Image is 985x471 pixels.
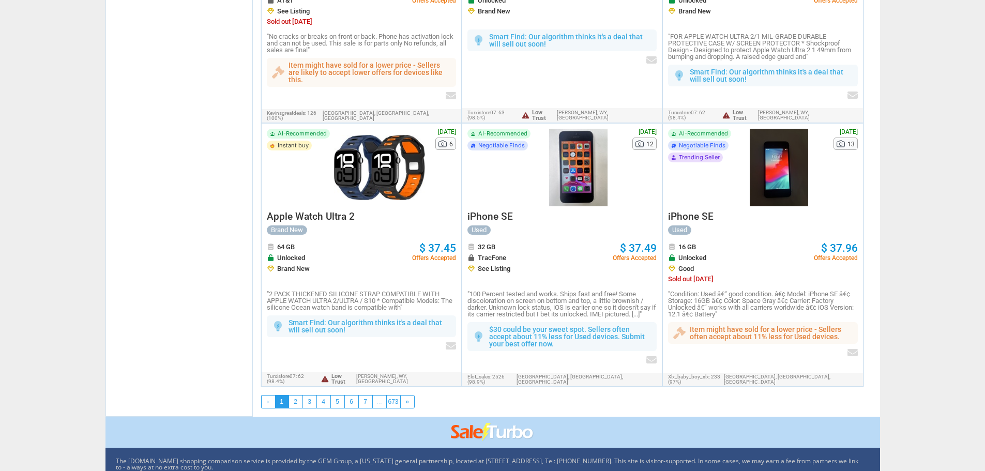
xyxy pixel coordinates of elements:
p: "100 Percent tested and works. Ships fast and free! Some discoloration on screen on bottom and to... [467,291,657,317]
img: envelop icon [646,56,657,64]
span: Instant buy [278,143,309,148]
span: Offers Accepted [814,255,858,261]
span: iPhone SE [668,210,714,222]
span: Low Trust [331,373,356,385]
div: Used [668,225,691,235]
img: saleturbo.com [451,423,534,442]
span: Good [678,265,694,272]
span: [PERSON_NAME], WY,[GEOGRAPHIC_DATA] [356,374,456,384]
span: $ 37.96 [821,242,858,254]
span: Unlocked [678,254,706,261]
div: Used [467,225,491,235]
span: [GEOGRAPHIC_DATA], [GEOGRAPHIC_DATA],[GEOGRAPHIC_DATA] [323,111,456,121]
a: $ 37.45 [419,243,456,254]
span: turxistore07: [668,110,698,115]
span: [PERSON_NAME], WY,[GEOGRAPHIC_DATA] [557,110,657,120]
a: 6 [345,396,358,408]
span: Apple Watch Ultra 2 [267,210,355,222]
span: 126 (100%) [267,110,316,121]
a: 7 [359,396,372,408]
p: "FOR APPLE WATCH ULTRA 2/1 MIL-GRADE DURABLE PROTECTIVE CASE W/ SCREEN PROTECTOR * Shockproof Des... [668,33,857,60]
span: iPhone SE [467,210,513,222]
span: 6 [449,141,453,147]
a: 5 [331,396,344,408]
img: envelop icon [847,349,858,356]
img: envelop icon [646,356,657,363]
span: 13 [847,141,855,147]
span: [DATE] [840,129,858,135]
a: « [262,396,275,408]
p: Smart Find: Our algorithm thinks it's a deal that will sell out soon! [289,319,451,333]
span: 64 GB [277,244,295,250]
li: Next page [400,395,415,408]
span: 32 GB [478,244,495,250]
span: Sold out [DATE] [267,18,312,25]
span: [GEOGRAPHIC_DATA], [GEOGRAPHIC_DATA],[GEOGRAPHIC_DATA] [724,374,857,385]
span: Offers Accepted [613,255,657,261]
a: 2 [289,396,302,408]
span: [GEOGRAPHIC_DATA], [GEOGRAPHIC_DATA],[GEOGRAPHIC_DATA] [517,374,657,385]
span: $ 37.45 [419,242,456,254]
span: See Listing [478,265,510,272]
span: 16 GB [678,244,696,250]
span: $ 37.49 [620,242,657,254]
span: [DATE] [639,129,657,135]
a: 1 [275,395,289,408]
span: 12 [646,141,654,147]
img: envelop icon [847,92,858,99]
a: iPhone SE [668,214,714,221]
span: Sold out [DATE] [668,276,714,282]
img: envelop icon [446,92,456,99]
a: 4 [317,396,330,408]
span: turxistore07: [267,373,297,379]
p: "2 PACK THICKENED SILICONE STRAP COMPATIBLE WITH APPLE WATCH ULTRA 2/ULTRA / S10 * Compatible Mod... [267,291,456,311]
span: turxistore07: [467,110,497,115]
a: $ 37.96 [821,243,858,254]
p: "No cracks or breaks on front or back. Phone has activation lock and can not be used. This sale i... [267,33,456,53]
span: 62 (98.4%) [267,373,304,384]
a: Apple Watch Ultra 2 [267,214,355,221]
p: Smart Find: Our algorithm thinks it's a deal that will sell out soon! [489,33,651,48]
div: Brand New [267,225,307,235]
p: Item might have sold for a lower price - Sellers often accept about 11% less for Used devices. [690,326,852,340]
span: Offers Accepted [412,255,456,261]
span: 63 (98.5%) [467,110,505,120]
span: kevinsgreatdeals: [267,110,306,116]
span: [DATE] [438,129,456,135]
p: Smart Find: Our algorithm thinks it's a deal that will sell out soon! [690,68,852,83]
a: » [401,396,414,408]
span: Brand New [478,8,510,14]
span: 62 (98.4%) [668,110,705,120]
span: AI-Recommended [679,131,728,136]
a: iPhone SE [467,214,513,221]
span: AI-Recommended [278,131,327,136]
span: 2526 (98.9%) [467,374,505,385]
span: Low Trust [532,110,557,121]
span: [PERSON_NAME], WY,[GEOGRAPHIC_DATA] [758,110,858,120]
a: 3 [303,396,316,408]
span: Negotiable Finds [478,143,525,148]
span: Negotiable Finds [679,143,725,148]
img: envelop icon [446,342,456,350]
p: "Condition: Used â€“ good condition. â€¢ Model: iPhone SE â€¢ Storage: 16GB â€¢ Color: Space Gray... [668,291,857,317]
a: 673 [387,396,400,408]
p: $30 could be your sweet spot. Sellers often accept about 11% less for Used devices. Submit your b... [489,326,651,347]
span: xlx_baby_boy_xlx: [668,374,710,379]
p: Item might have sold for a lower price - Sellers are likely to accept lower offers for devices li... [289,62,451,83]
span: TracFone [478,254,506,261]
span: 233 (97%) [668,374,720,385]
span: See Listing [277,8,310,14]
a: $ 37.49 [620,243,657,254]
span: Low Trust [733,110,757,121]
span: AI-Recommended [478,131,527,136]
span: Trending Seller [679,155,720,160]
span: Brand New [277,265,310,272]
span: elot_sales: [467,374,491,379]
a: ... [373,396,386,408]
span: Brand New [678,8,711,14]
span: Unlocked [277,254,305,261]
